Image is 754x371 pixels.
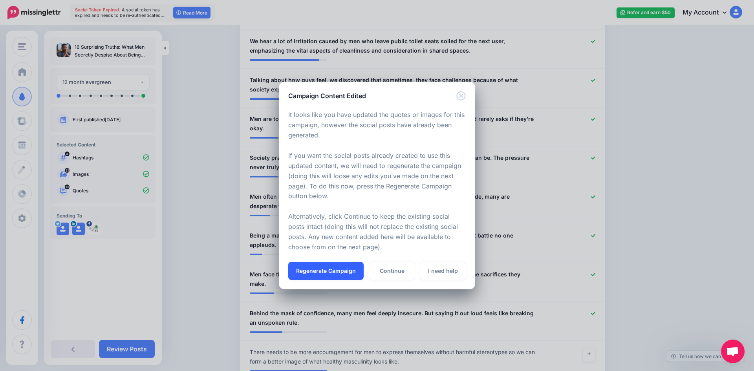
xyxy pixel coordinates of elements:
[288,91,366,101] h5: Campaign Content Edited
[288,110,466,252] p: It looks like you have updated the quotes or images for this campaign, however the social posts h...
[456,91,466,101] button: Close
[288,262,364,280] button: Regenerate Campaign
[369,262,415,280] a: Continue
[420,262,466,280] a: I need help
